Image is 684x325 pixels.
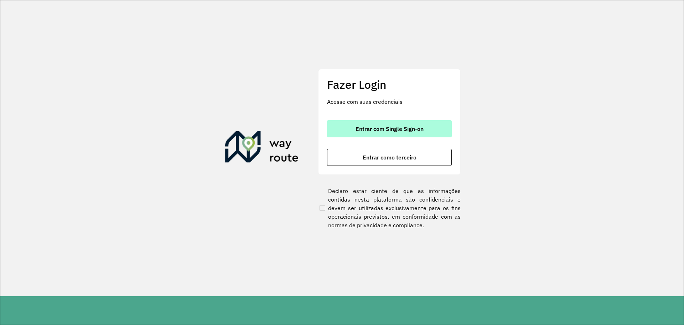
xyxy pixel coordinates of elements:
label: Declaro estar ciente de que as informações contidas nesta plataforma são confidenciais e devem se... [318,187,461,229]
p: Acesse com suas credenciais [327,97,452,106]
button: button [327,120,452,137]
span: Entrar como terceiro [363,154,416,160]
span: Entrar com Single Sign-on [356,126,424,132]
img: Roteirizador AmbevTech [225,131,299,166]
h2: Fazer Login [327,78,452,91]
button: button [327,149,452,166]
